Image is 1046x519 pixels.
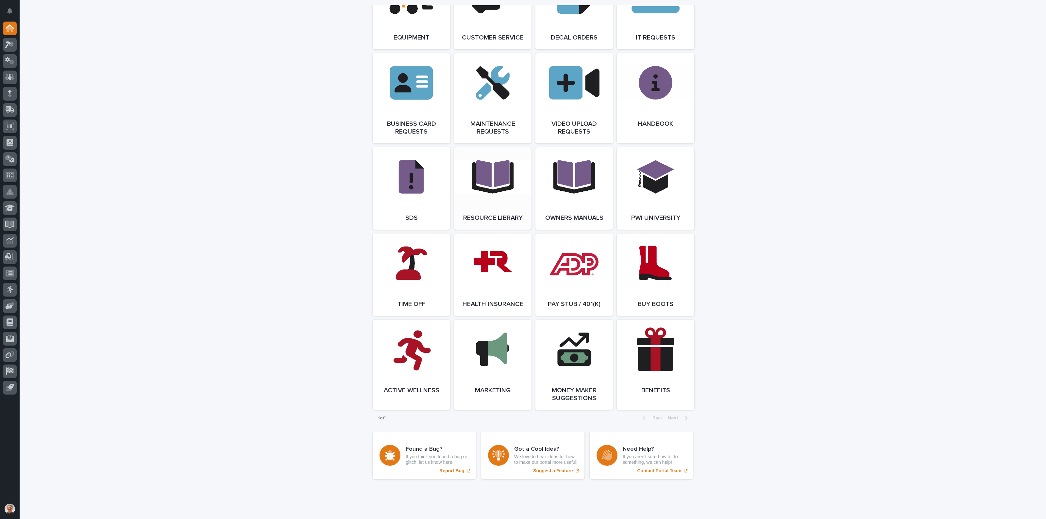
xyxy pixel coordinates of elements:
div: Notifications [8,8,17,18]
p: If you aren't sure how to do something, we can help! [623,454,686,465]
a: Benefits [617,320,694,410]
a: Resource Library [454,147,531,230]
button: Notifications [3,4,17,18]
a: Pay Stub / 401(k) [535,234,613,316]
p: We love to hear ideas for how to make our portal more useful! [514,454,578,465]
button: users-avatar [3,502,17,516]
span: Next [668,416,682,420]
a: Health Insurance [454,234,531,316]
a: Maintenance Requests [454,53,531,143]
p: 1 of 1 [373,410,392,426]
a: Active Wellness [373,320,450,410]
p: Contact Portal Team [637,468,681,474]
a: Owners Manuals [535,147,613,230]
p: Report Bug [439,468,464,474]
p: If you think you found a bug or glitch, let us know here! [406,454,469,465]
a: PWI University [617,147,694,230]
a: Report Bug [373,431,476,479]
a: Money Maker Suggestions [535,320,613,410]
a: Business Card Requests [373,53,450,143]
a: Contact Portal Team [590,431,693,479]
button: Back [638,415,665,421]
a: Marketing [454,320,531,410]
a: Handbook [617,53,694,143]
h3: Got a Cool Idea? [514,446,578,453]
a: Video Upload Requests [535,53,613,143]
a: Suggest a Feature [481,431,584,479]
p: Suggest a Feature [533,468,573,474]
a: Time Off [373,234,450,316]
a: SDS [373,147,450,230]
button: Next [665,415,693,421]
span: Back [649,416,663,420]
h3: Need Help? [623,446,686,453]
a: Buy Boots [617,234,694,316]
h3: Found a Bug? [406,446,469,453]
